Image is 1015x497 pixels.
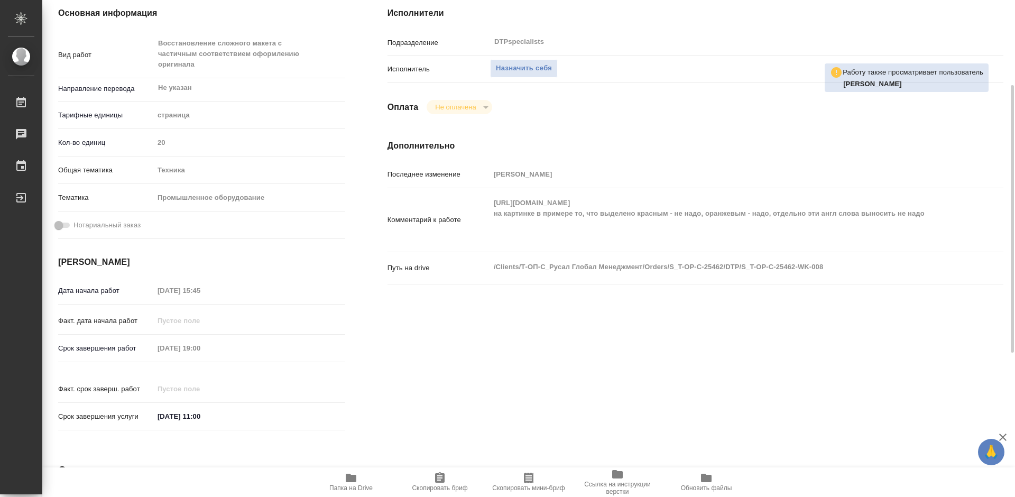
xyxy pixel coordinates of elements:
[154,381,246,397] input: Пустое поле
[387,38,490,48] p: Подразделение
[490,59,558,78] button: Назначить себя
[681,484,732,492] span: Обновить файлы
[154,161,345,179] div: Техника
[387,169,490,180] p: Последнее изменение
[573,467,662,497] button: Ссылка на инструкции верстки
[982,441,1000,463] span: 🙏
[387,140,1003,152] h4: Дополнительно
[432,103,479,112] button: Не оплачена
[154,313,246,328] input: Пустое поле
[58,165,154,176] p: Общая тематика
[58,137,154,148] p: Кол-во единиц
[492,484,565,492] span: Скопировать мини-бриф
[154,135,345,150] input: Пустое поле
[387,64,490,75] p: Исполнитель
[843,79,983,89] p: Авдеенко Кирилл
[412,484,467,492] span: Скопировать бриф
[843,80,902,88] b: [PERSON_NAME]
[387,215,490,225] p: Комментарий к работе
[427,100,492,114] div: Не оплачена
[978,439,1004,465] button: 🙏
[58,316,154,326] p: Факт. дата начала работ
[58,84,154,94] p: Направление перевода
[307,467,395,497] button: Папка на Drive
[58,286,154,296] p: Дата начала работ
[58,463,93,480] h2: Заказ
[58,7,345,20] h4: Основная информация
[490,167,952,182] input: Пустое поле
[58,192,154,203] p: Тематика
[58,343,154,354] p: Срок завершения работ
[154,189,345,207] div: Промышленное оборудование
[154,340,246,356] input: Пустое поле
[73,220,141,231] span: Нотариальный заказ
[395,467,484,497] button: Скопировать бриф
[387,7,1003,20] h4: Исполнители
[58,110,154,121] p: Тарифные единицы
[490,194,952,244] textarea: [URL][DOMAIN_NAME] на картинке в примере то, что выделено красным - не надо, оранжевым - надо, от...
[58,256,345,269] h4: [PERSON_NAME]
[490,258,952,276] textarea: /Clients/Т-ОП-С_Русал Глобал Менеджмент/Orders/S_T-OP-C-25462/DTP/S_T-OP-C-25462-WK-008
[387,101,419,114] h4: Оплата
[58,384,154,394] p: Факт. срок заверш. работ
[843,67,983,78] p: Работу также просматривает пользователь
[58,411,154,422] p: Срок завершения услуги
[154,409,246,424] input: ✎ Введи что-нибудь
[58,50,154,60] p: Вид работ
[154,106,345,124] div: страница
[662,467,751,497] button: Обновить файлы
[329,484,373,492] span: Папка на Drive
[484,467,573,497] button: Скопировать мини-бриф
[387,263,490,273] p: Путь на drive
[579,481,656,495] span: Ссылка на инструкции верстки
[154,283,246,298] input: Пустое поле
[496,62,552,75] span: Назначить себя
